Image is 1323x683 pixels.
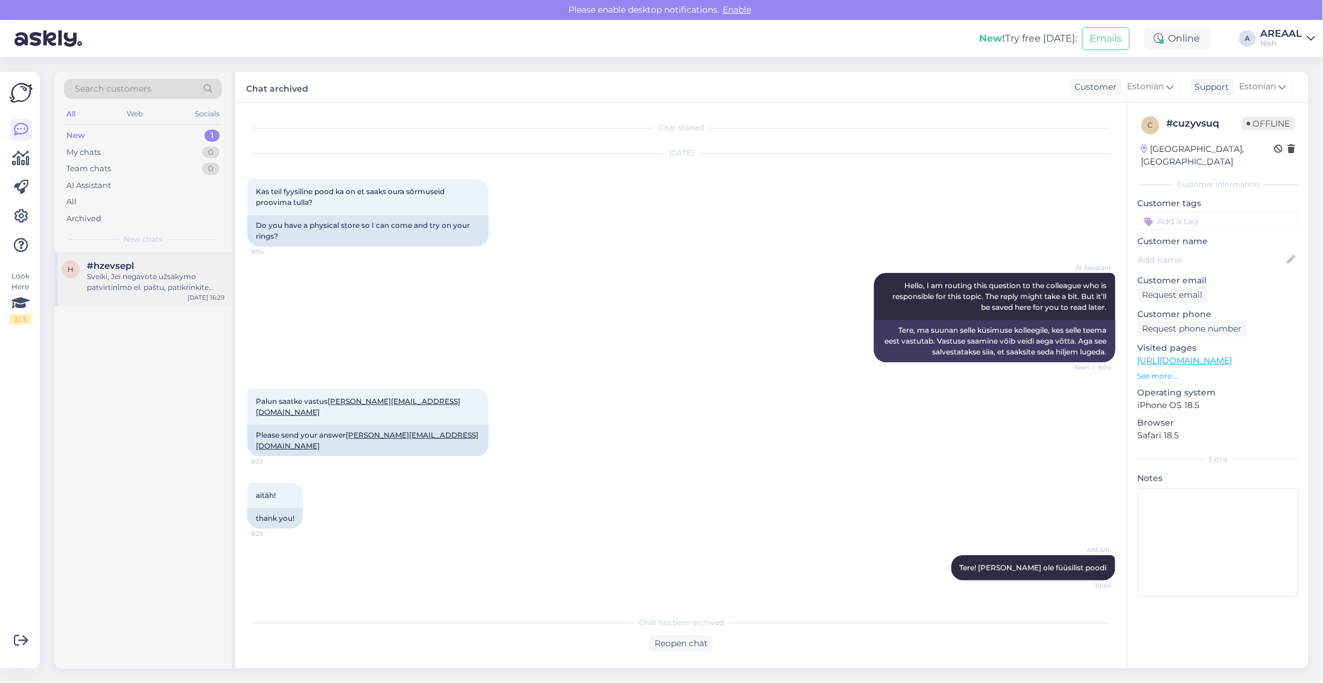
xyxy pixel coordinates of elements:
div: Archived [66,213,101,225]
span: Kas teil fyysiline pood ka on et saaks oura sõrmuseid proovima tulla? [256,187,446,207]
p: Customer name [1138,235,1299,248]
div: Try free [DATE]: [980,31,1077,46]
span: Seen ✓ 9:04 [1067,363,1112,372]
button: Emails [1082,27,1130,50]
div: Do you have a physical store so I can come and try on your rings? [247,215,489,247]
p: iPhone OS 18.5 [1138,399,1299,412]
div: thank you! [247,508,303,529]
p: Customer email [1138,274,1299,287]
span: Palun saatke vastus [256,397,460,417]
a: [PERSON_NAME][EMAIL_ADDRESS][DOMAIN_NAME] [256,430,478,450]
a: AREAALNish [1261,29,1316,48]
span: Offline [1242,117,1295,130]
div: AREAAL [1261,29,1302,39]
span: Search customers [75,83,151,95]
span: Tere! [PERSON_NAME] ole füüsilist poodi [960,563,1107,572]
div: All [64,106,78,122]
span: c [1148,121,1153,130]
span: 9:23 [251,529,296,538]
p: Browser [1138,417,1299,429]
div: Customer [1070,81,1117,93]
div: Support [1190,81,1229,93]
label: Chat archived [246,79,308,95]
span: Estonian [1240,80,1277,93]
div: AI Assistant [66,180,111,192]
div: A [1239,30,1256,47]
span: Estonian [1128,80,1164,93]
div: Please send your answer [247,425,489,456]
p: Operating system [1138,386,1299,399]
span: aitäh! [256,491,276,500]
span: Enable [719,4,755,15]
a: [PERSON_NAME][EMAIL_ADDRESS][DOMAIN_NAME] [256,397,460,417]
span: New chats [124,234,162,245]
div: [GEOGRAPHIC_DATA], [GEOGRAPHIC_DATA] [1141,143,1275,168]
div: Look Here [10,271,31,325]
div: Nish [1261,39,1302,48]
span: 10:44 [1067,581,1112,590]
span: AI Assistant [1067,263,1112,272]
p: Customer tags [1138,197,1299,210]
div: # cuzyvsuq [1167,116,1242,131]
div: Customer information [1138,179,1299,190]
div: Request email [1138,287,1208,303]
div: Tere, ma suunan selle küsimuse kolleegile, kes selle teema eest vastutab. Vastuse saamine võib ve... [874,320,1115,362]
img: Askly Logo [10,81,33,104]
span: h [68,265,74,274]
div: Sveiki, Jei negavote užsakymo patvirtinimo el. paštu, patikrinkite [PERSON_NAME] šlamšto aplanką.... [87,271,224,293]
span: 9:04 [251,247,296,256]
input: Add name [1138,253,1285,266]
p: Safari 18.5 [1138,429,1299,442]
span: Chat has been archived [639,617,724,628]
div: 0 [202,146,220,159]
div: Extra [1138,454,1299,465]
div: Socials [192,106,222,122]
div: [DATE] 16:29 [188,293,224,302]
div: New [66,130,85,142]
div: Request phone number [1138,321,1247,337]
p: Notes [1138,472,1299,485]
a: [URL][DOMAIN_NAME] [1138,355,1233,366]
div: Chat started [247,122,1115,133]
div: 0 [202,163,220,175]
div: Web [125,106,146,122]
input: Add a tag [1138,212,1299,230]
span: 9:23 [251,457,296,466]
div: Team chats [66,163,111,175]
div: Online [1144,28,1210,49]
div: [DATE] [247,148,1115,159]
p: See more ... [1138,371,1299,382]
p: Visited pages [1138,342,1299,354]
span: Hello, I am routing this question to the colleague who is responsible for this topic. The reply m... [893,281,1109,312]
div: All [66,196,77,208]
b: New! [980,33,1006,44]
span: #hzevsepl [87,260,134,271]
div: 1 [205,130,220,142]
span: AREAAL [1067,546,1112,555]
div: My chats [66,146,101,159]
div: 2 / 3 [10,314,31,325]
p: Customer phone [1138,308,1299,321]
div: Reopen chat [650,635,713,652]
